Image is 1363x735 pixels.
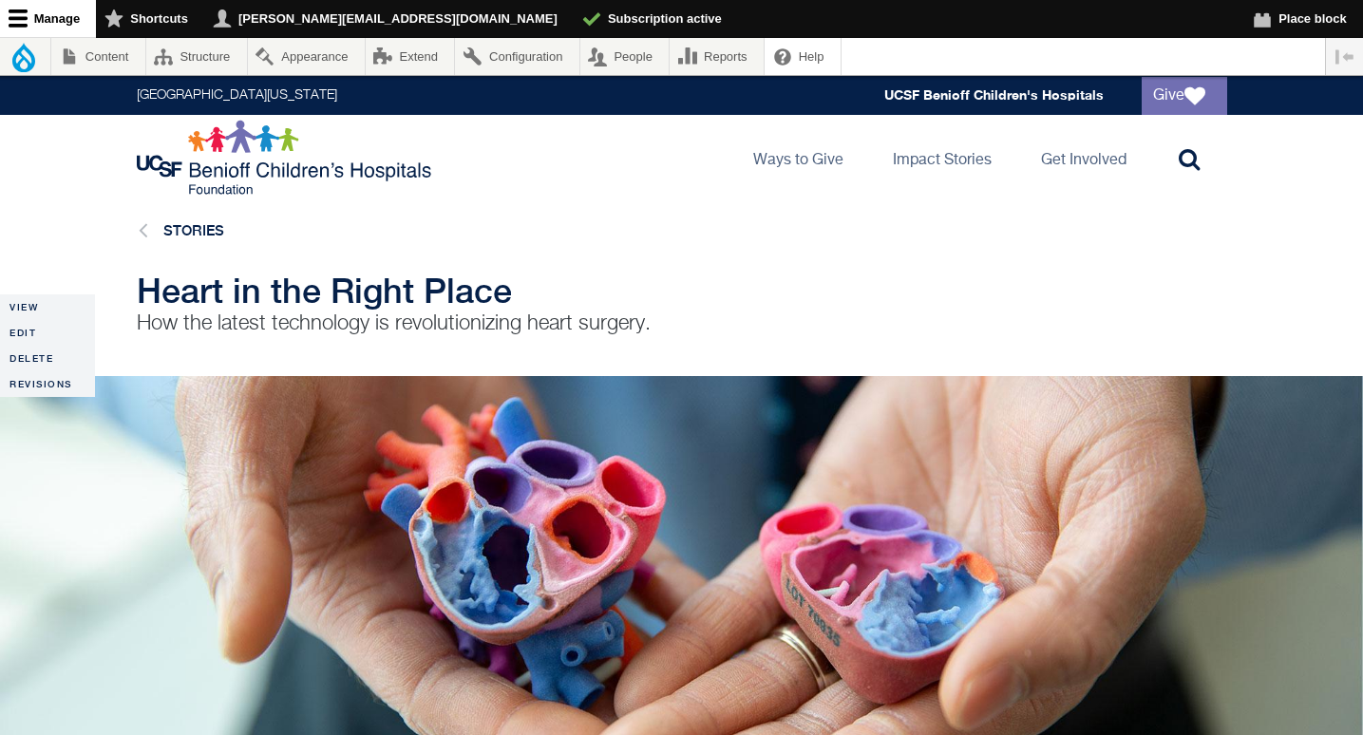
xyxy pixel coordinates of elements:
[137,271,512,311] span: Heart in the Right Place
[146,38,247,75] a: Structure
[137,120,436,196] img: Logo for UCSF Benioff Children's Hospitals Foundation
[366,38,455,75] a: Extend
[248,38,365,75] a: Appearance
[1026,115,1142,200] a: Get Involved
[137,89,337,103] a: [GEOGRAPHIC_DATA][US_STATE]
[580,38,670,75] a: People
[163,222,224,238] a: Stories
[765,38,841,75] a: Help
[1326,38,1363,75] button: Vertical orientation
[51,38,145,75] a: Content
[455,38,578,75] a: Configuration
[1142,77,1227,115] a: Give
[137,310,868,338] p: How the latest technology is revolutionizing heart surgery.
[670,38,764,75] a: Reports
[884,87,1104,104] a: UCSF Benioff Children's Hospitals
[878,115,1007,200] a: Impact Stories
[738,115,859,200] a: Ways to Give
